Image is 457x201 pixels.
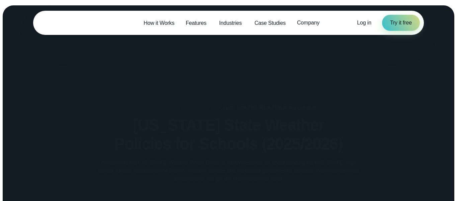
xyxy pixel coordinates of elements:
span: Try it free [390,19,412,27]
span: Log in [357,20,371,26]
a: Case Studies [249,16,291,30]
span: Industries [219,19,242,27]
span: How it Works [144,19,174,27]
a: Try it free [382,15,420,31]
a: Log in [357,19,371,27]
a: How it Works [138,16,180,30]
span: Features [186,19,206,27]
span: Case Studies [255,19,286,27]
span: Company [297,19,319,27]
